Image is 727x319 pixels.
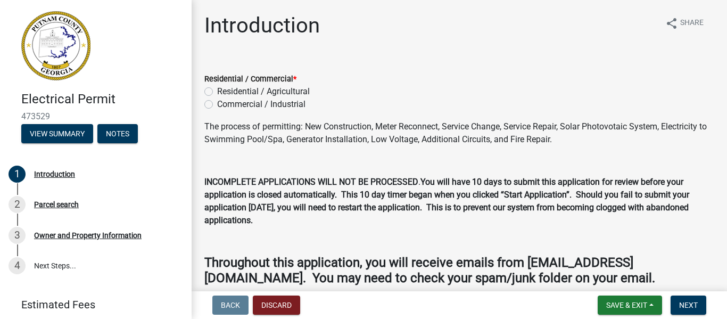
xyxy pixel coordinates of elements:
p: The process of permitting: New Construction, Meter Reconnect, Service Change, Service Repair, Sol... [204,120,714,146]
div: 2 [9,196,26,213]
div: 1 [9,166,26,183]
button: Notes [97,124,138,143]
div: Introduction [34,170,75,178]
span: Next [679,301,698,309]
button: Discard [253,296,300,315]
strong: You will have 10 days to submit this application for review before your application is closed aut... [204,177,689,225]
a: Estimated Fees [9,294,175,315]
div: 4 [9,257,26,274]
span: Share [680,17,704,30]
h1: Introduction [204,13,320,38]
wm-modal-confirm: Summary [21,130,93,138]
div: Owner and Property Information [34,232,142,239]
span: 473529 [21,111,170,121]
button: Save & Exit [598,296,662,315]
img: Putnam County, Georgia [21,11,90,80]
button: shareShare [657,13,712,34]
span: Back [221,301,240,309]
label: Commercial / Industrial [217,98,305,111]
div: 3 [9,227,26,244]
strong: INCOMPLETE APPLICATIONS WILL NOT BE PROCESSED [204,177,418,187]
wm-modal-confirm: Notes [97,130,138,138]
i: share [665,17,678,30]
button: Next [671,296,706,315]
span: Save & Exit [606,301,647,309]
div: Parcel search [34,201,79,208]
label: Residential / Commercial [204,76,296,83]
label: Residential / Agricultural [217,85,310,98]
h4: Electrical Permit [21,92,183,107]
strong: Throughout this application, you will receive emails from [EMAIL_ADDRESS][DOMAIN_NAME]. You may n... [204,255,655,285]
button: View Summary [21,124,93,143]
button: Back [212,296,249,315]
p: . [204,176,714,227]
